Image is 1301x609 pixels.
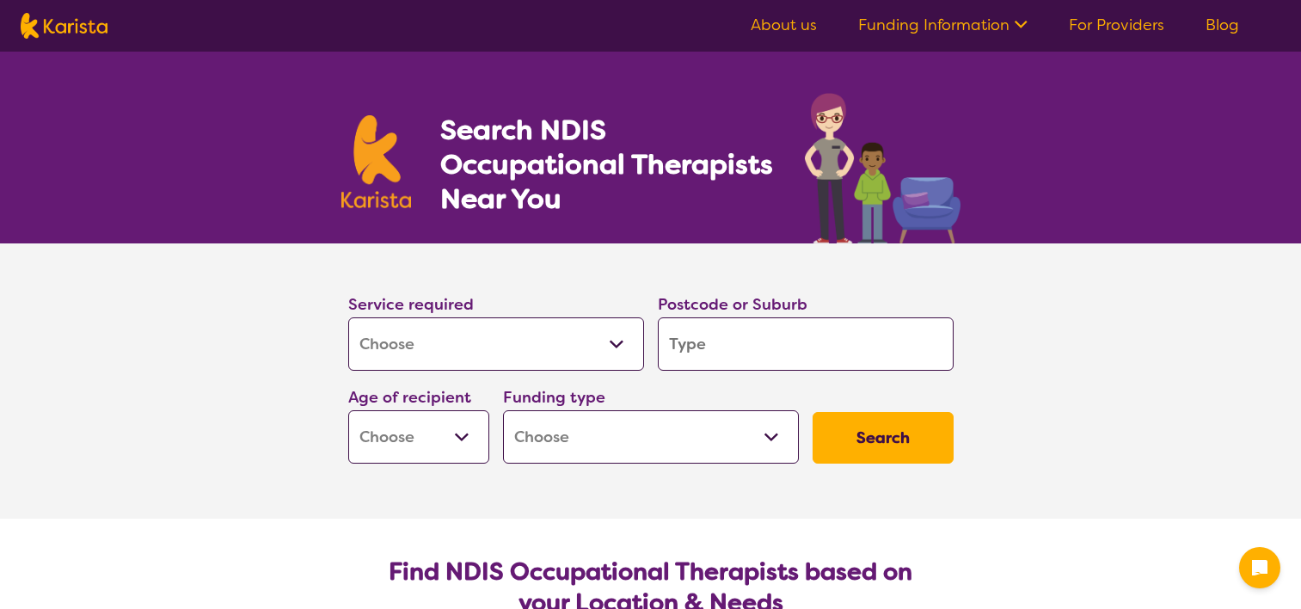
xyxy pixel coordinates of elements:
a: Blog [1206,15,1239,35]
label: Age of recipient [348,387,471,408]
a: About us [751,15,817,35]
label: Service required [348,294,474,315]
img: occupational-therapy [805,93,960,243]
img: Karista logo [21,13,107,39]
a: For Providers [1069,15,1164,35]
label: Postcode or Suburb [658,294,807,315]
button: Search [813,412,954,464]
a: Funding Information [858,15,1028,35]
label: Funding type [503,387,605,408]
input: Type [658,317,954,371]
img: Karista logo [341,115,412,208]
h1: Search NDIS Occupational Therapists Near You [440,113,775,216]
